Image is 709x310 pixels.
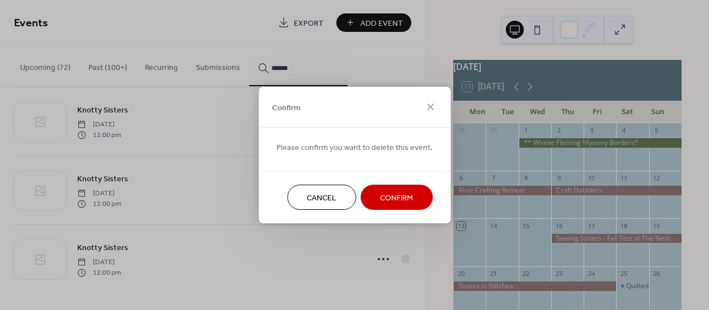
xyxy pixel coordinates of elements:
[272,102,300,114] span: Confirm
[360,185,433,210] button: Confirm
[380,192,413,204] span: Confirm
[307,192,336,204] span: Cancel
[276,142,433,154] span: Please confirm you want to delete this event.
[287,185,356,210] button: Cancel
